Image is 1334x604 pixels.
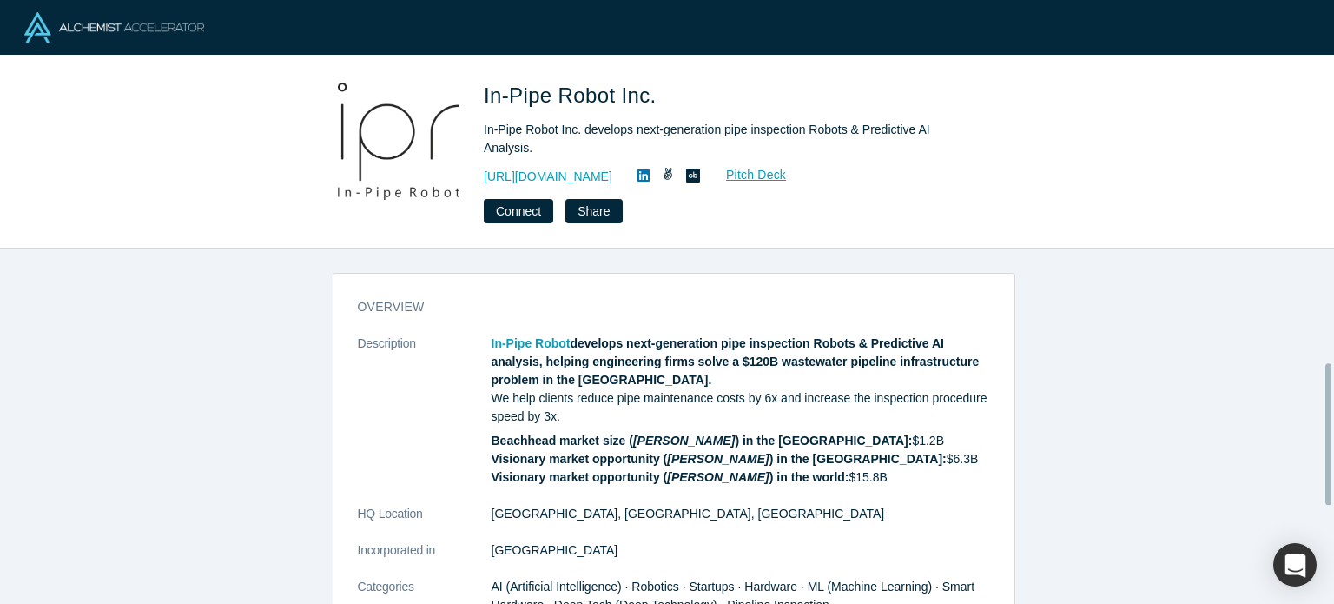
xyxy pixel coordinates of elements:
[667,452,769,466] em: [PERSON_NAME]
[492,432,990,487] p: $1.2B $6.3B $15.8B
[492,336,980,387] strong: develops next-generation pipe inspection Robots & Predictive AI analysis, helping engineering fir...
[484,199,553,223] button: Connect
[492,434,913,448] strong: Beachhead market size ( ) in the [GEOGRAPHIC_DATA]:
[492,336,571,350] a: In-Pipe Robot
[492,335,990,426] p: We help clients reduce pipe maintenance costs by 6x and increase the inspection procedure speed b...
[358,505,492,541] dt: HQ Location
[492,470,849,484] strong: Visionary market opportunity ( ) in the world:
[565,199,622,223] button: Share
[492,452,947,466] strong: Visionary market opportunity ( ) in the [GEOGRAPHIC_DATA]:
[492,541,990,560] dd: [GEOGRAPHIC_DATA]
[338,80,459,202] img: In-Pipe Robot Inc.'s Logo
[358,298,966,316] h3: overview
[358,335,492,505] dt: Description
[24,12,204,43] img: Alchemist Logo
[492,505,990,523] dd: [GEOGRAPHIC_DATA], [GEOGRAPHIC_DATA], [GEOGRAPHIC_DATA]
[707,165,787,185] a: Pitch Deck
[633,434,735,448] em: [PERSON_NAME]
[484,168,612,186] a: [URL][DOMAIN_NAME]
[358,541,492,578] dt: Incorporated in
[484,83,663,107] span: In-Pipe Robot Inc.
[667,470,769,484] em: [PERSON_NAME]
[484,121,970,157] div: In-Pipe Robot Inc. develops next-generation pipe inspection Robots & Predictive AI Analysis.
